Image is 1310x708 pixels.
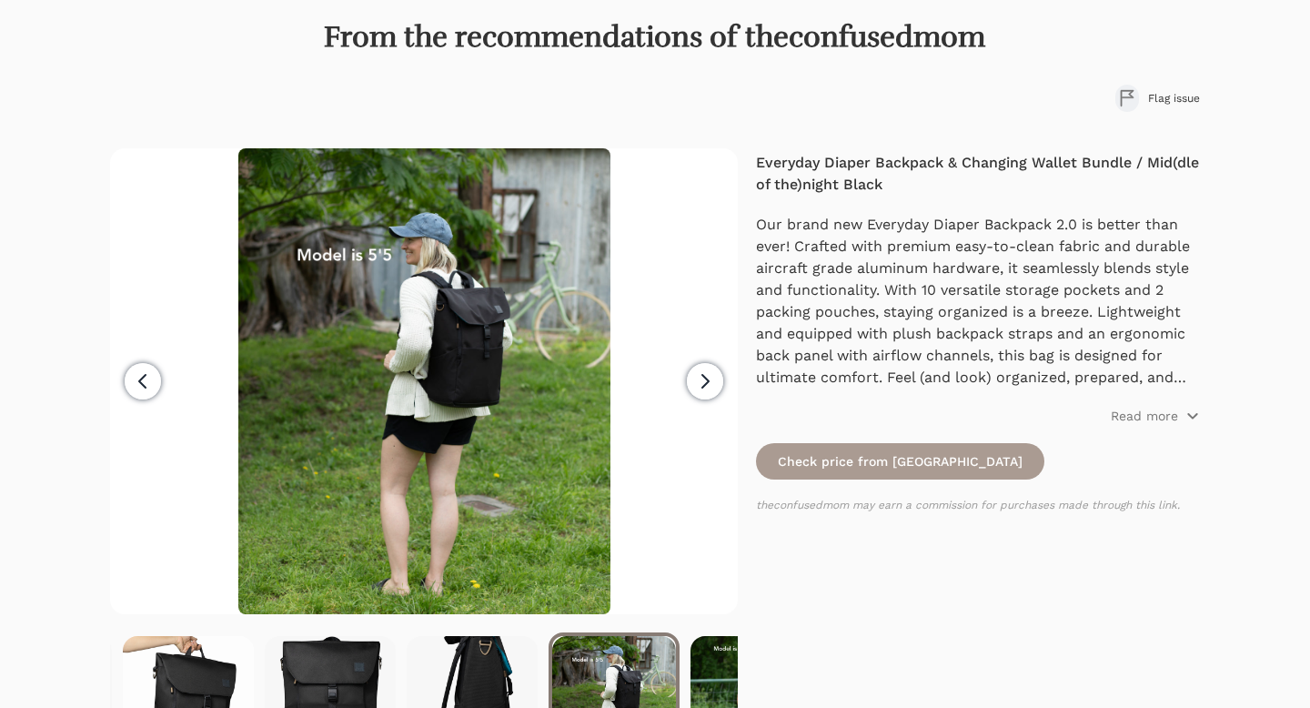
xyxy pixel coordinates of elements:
[110,19,1199,56] h1: From the recommendations of theconfusedmom
[1111,407,1178,425] p: Read more
[756,443,1044,480] a: Check price from [GEOGRAPHIC_DATA]
[1111,407,1200,425] button: Read more
[756,498,1199,512] p: theconfusedmom may earn a commission for purchases made through this link.
[756,152,1199,196] h4: Everyday Diaper Backpack & Changing Wallet Bundle / Mid(dle of the)night Black
[1148,91,1200,106] span: Flag issue
[1115,85,1200,112] button: Flag issue
[238,148,611,614] img: Women wearing tan sweatshirt, blue hat, and black shorts with a black backpack standing in grass....
[756,214,1199,389] p: Our brand new Everyday Diaper Backpack 2.0 is better than ever! Crafted with premium easy-to-clea...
